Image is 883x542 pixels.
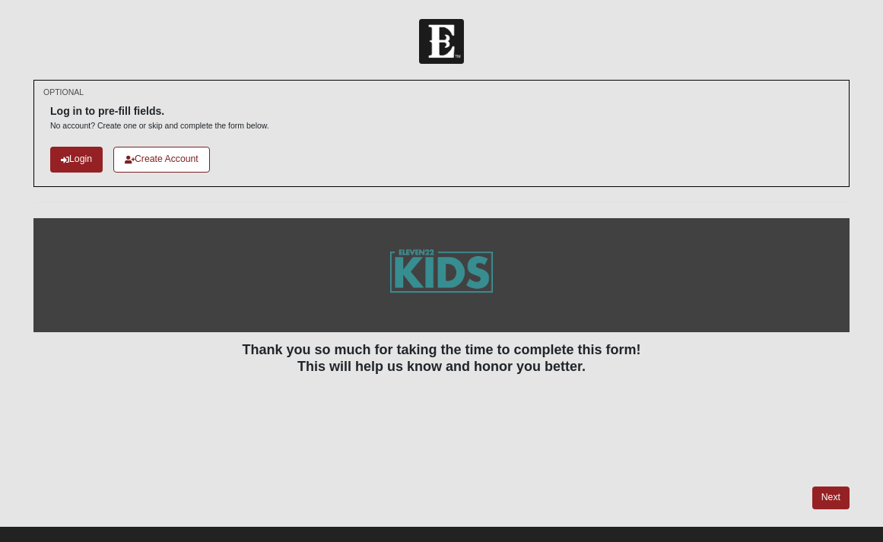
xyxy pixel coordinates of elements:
[33,342,850,375] h4: Thank you so much for taking the time to complete this form! This will help us know and honor you...
[50,105,269,118] h6: Log in to pre-fill fields.
[50,120,269,132] p: No account? Create one or skip and complete the form below.
[43,87,84,98] small: OPTIONAL
[50,147,103,172] a: Login
[113,147,210,172] a: Create Account
[419,19,464,64] img: Church of Eleven22 Logo
[360,218,523,332] img: GetImage.ashx
[812,487,850,509] a: Next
